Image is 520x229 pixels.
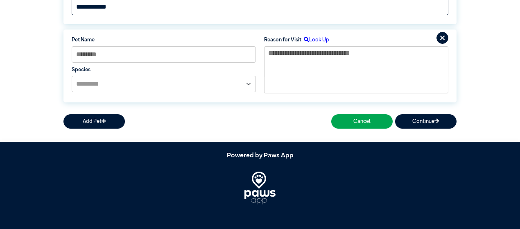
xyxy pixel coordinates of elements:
[331,114,393,129] button: Cancel
[72,66,256,74] label: Species
[395,114,457,129] button: Continue
[72,36,256,44] label: Pet Name
[63,114,125,129] button: Add Pet
[244,172,276,204] img: PawsApp
[301,36,329,44] label: Look Up
[63,152,457,160] h5: Powered by Paws App
[264,36,301,44] label: Reason for Visit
